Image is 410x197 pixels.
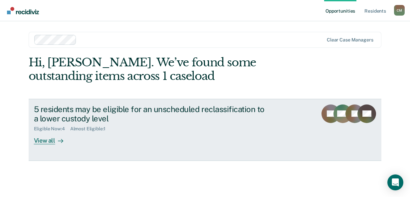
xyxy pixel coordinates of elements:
[394,5,405,16] div: C M
[327,37,373,43] div: Clear case managers
[70,126,111,132] div: Almost Eligible : 1
[34,104,268,124] div: 5 residents may be eligible for an unscheduled reclassification to a lower custody level
[34,132,71,145] div: View all
[29,99,382,161] a: 5 residents may be eligible for an unscheduled reclassification to a lower custody levelEligible ...
[387,174,403,190] div: Open Intercom Messenger
[29,56,311,83] div: Hi, [PERSON_NAME]. We’ve found some outstanding items across 1 caseload
[7,7,39,14] img: Recidiviz
[394,5,405,16] button: Profile dropdown button
[34,126,70,132] div: Eligible Now : 4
